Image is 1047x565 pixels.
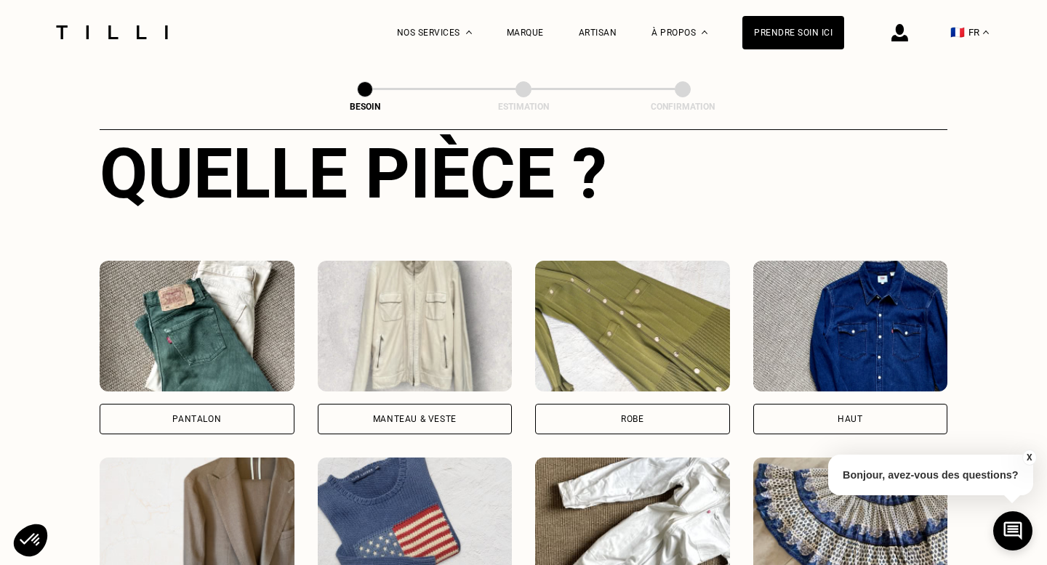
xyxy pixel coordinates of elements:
div: Haut [838,415,862,423]
a: Marque [507,28,544,38]
img: Logo du service de couturière Tilli [51,25,173,39]
img: Menu déroulant à propos [702,31,707,34]
div: Besoin [292,102,438,112]
img: icône connexion [891,24,908,41]
img: Tilli retouche votre Robe [535,261,730,391]
img: Tilli retouche votre Pantalon [100,261,294,391]
p: Bonjour, avez-vous des questions? [828,455,1033,495]
div: Confirmation [610,102,755,112]
a: Artisan [579,28,617,38]
img: menu déroulant [983,31,989,34]
div: Pantalon [172,415,221,423]
a: Prendre soin ici [742,16,844,49]
div: Quelle pièce ? [100,133,947,214]
div: Manteau & Veste [373,415,457,423]
img: Tilli retouche votre Manteau & Veste [318,261,513,391]
button: X [1022,450,1036,466]
div: Estimation [451,102,596,112]
img: Tilli retouche votre Haut [753,261,948,391]
div: Robe [621,415,643,423]
img: Menu déroulant [466,31,472,34]
span: 🇫🇷 [950,25,965,39]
